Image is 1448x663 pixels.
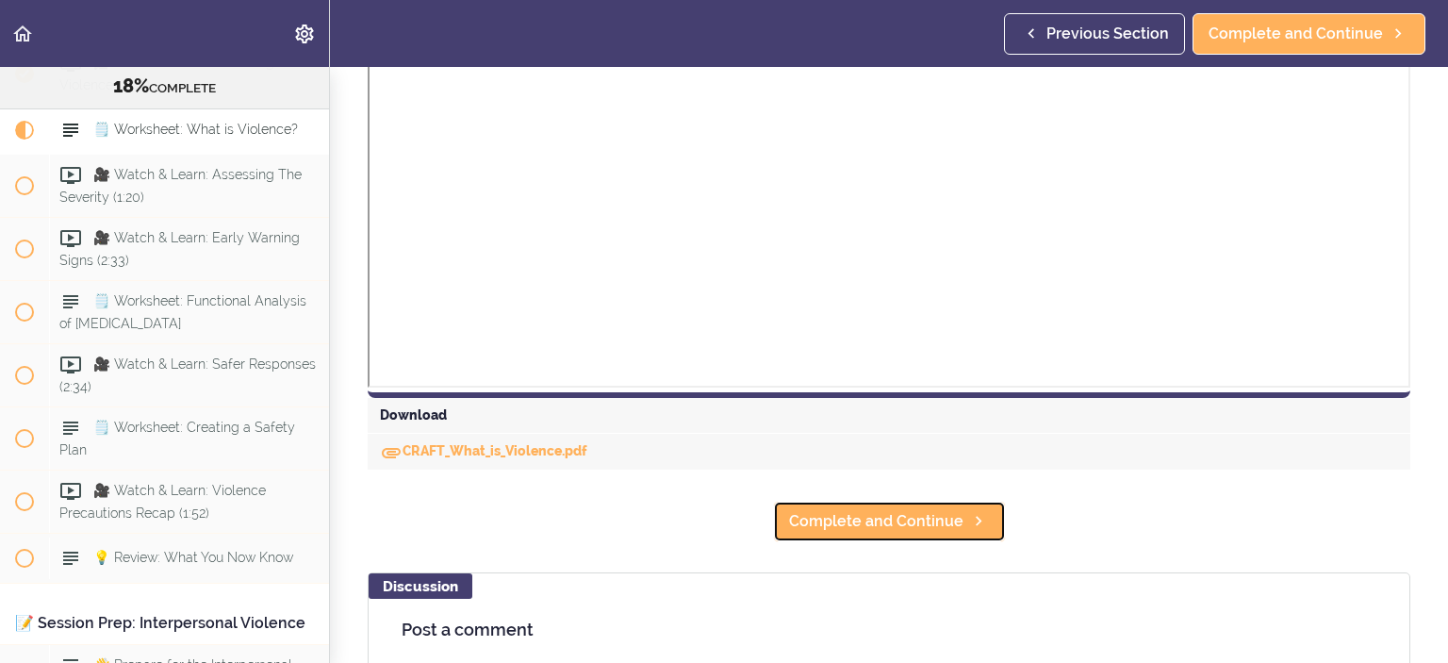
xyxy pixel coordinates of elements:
span: 🗒️ Worksheet: Functional Analysis of [MEDICAL_DATA] [59,293,306,330]
span: 🎥 Watch & Learn: Early Warning Signs (2:33) [59,231,300,268]
div: Discussion [369,573,472,599]
span: Previous Section [1046,23,1169,45]
span: Complete and Continue [1209,23,1383,45]
span: 18% [113,75,149,97]
span: 🎥 Watch & Learn: Safer Responses (2:34) [59,356,316,393]
div: COMPLETE [24,75,305,99]
a: DownloadCRAFT_What_is_Violence.pdf [380,443,587,458]
a: Previous Section [1004,13,1185,55]
svg: Download [380,441,403,464]
span: 💡 Review: What You Now Know [93,550,293,565]
div: Download [368,398,1410,434]
a: Complete and Continue [773,501,1006,542]
h4: Post a comment [402,621,1376,639]
span: 🗒️ Worksheet: What is Violence? [93,123,298,138]
span: Complete and Continue [789,510,963,533]
span: 🎥 Watch & Learn: Violence Precautions Recap (1:52) [59,483,266,520]
svg: Back to course curriculum [11,23,34,45]
span: 🎥 Watch & Learn: Assessing The Severity (1:20) [59,168,302,205]
a: Complete and Continue [1193,13,1425,55]
span: 🗒️ Worksheet: Creating a Safety Plan [59,420,295,456]
svg: Settings Menu [293,23,316,45]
